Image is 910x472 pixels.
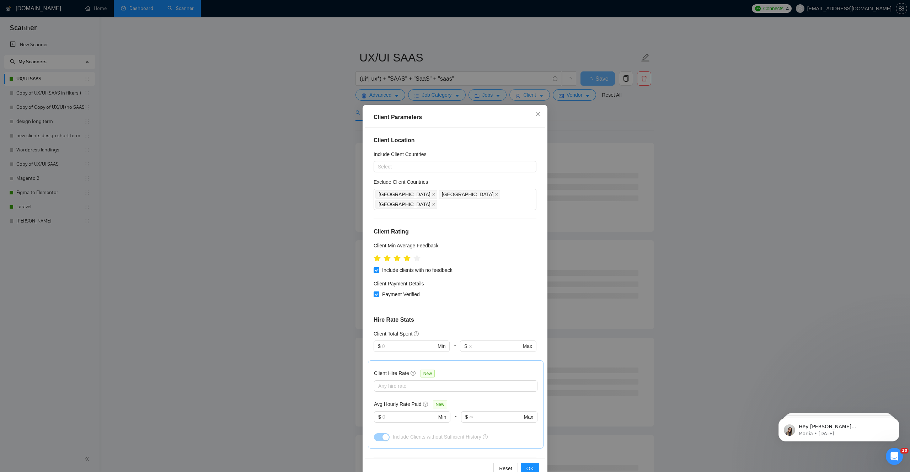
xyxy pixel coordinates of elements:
span: $ [464,342,467,350]
h4: Client Payment Details [374,280,424,288]
span: close [535,111,541,117]
button: Close [528,105,547,124]
span: Min [438,413,446,421]
span: India [375,200,437,209]
div: - [450,340,460,360]
div: - [450,411,461,431]
iframe: Intercom live chat [886,448,903,465]
span: OK [526,464,534,472]
h5: Include Client Countries [374,150,427,158]
span: Max [523,342,532,350]
span: star [394,254,401,262]
span: Africa [375,190,437,199]
span: 10 [900,448,909,454]
h5: Client Total Spent [374,330,412,338]
span: $ [465,413,468,421]
span: question-circle [414,331,419,337]
span: New [433,401,447,408]
span: question-circle [483,434,488,439]
span: [GEOGRAPHIC_DATA] [442,191,494,198]
iframe: Intercom notifications message [768,403,910,453]
span: star [413,254,421,262]
input: ∞ [469,342,521,350]
h5: Client Hire Rate [374,369,409,377]
input: 0 [382,413,437,421]
h4: Client Rating [374,227,536,236]
span: Reset [499,464,512,472]
span: question-circle [423,401,429,407]
span: New [421,370,435,377]
span: [GEOGRAPHIC_DATA] [379,191,430,198]
div: Client Parameters [374,113,536,122]
h5: Client Min Average Feedback [374,242,439,250]
input: ∞ [469,413,522,421]
span: $ [378,342,381,350]
h4: Hire Rate Stats [374,316,536,324]
span: close [432,203,435,206]
span: close [432,193,435,196]
span: Include clients with no feedback [379,266,455,274]
span: Pakistan [439,190,500,199]
span: star [403,254,411,262]
span: Min [438,342,446,350]
input: 0 [382,342,436,350]
h5: Exclude Client Countries [374,178,428,186]
span: [GEOGRAPHIC_DATA] [379,200,430,208]
span: Payment Verified [379,290,423,298]
span: Include Clients without Sufficient History [393,434,481,440]
span: question-circle [411,370,416,376]
span: star [384,254,391,262]
h4: Client Location [374,136,536,145]
span: star [374,254,381,262]
span: $ [378,413,381,421]
h5: Avg Hourly Rate Paid [374,400,422,408]
span: Max [524,413,533,421]
span: close [495,193,498,196]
